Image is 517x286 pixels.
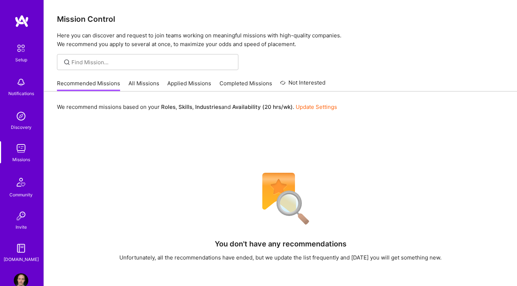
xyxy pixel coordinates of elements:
h3: Mission Control [57,15,504,24]
a: Not Interested [280,78,325,91]
div: Community [9,191,33,199]
p: We recommend missions based on your , , and . [57,103,337,111]
h4: You don't have any recommendations [215,240,346,248]
div: Discovery [11,123,32,131]
img: No Results [250,168,311,230]
a: Update Settings [296,103,337,110]
b: Availability (20 hrs/wk) [232,103,293,110]
a: Applied Missions [167,79,211,91]
b: Industries [195,103,221,110]
a: Recommended Missions [57,79,120,91]
i: icon SearchGrey [63,58,71,66]
img: discovery [14,109,28,123]
img: setup [13,41,29,56]
b: Roles [161,103,176,110]
p: Here you can discover and request to join teams working on meaningful missions with high-quality ... [57,31,504,49]
div: Notifications [8,90,34,97]
a: Completed Missions [219,79,272,91]
div: Unfortunately, all the recommendations have ended, but we update the list frequently and [DATE] y... [119,254,442,261]
img: bell [14,75,28,90]
img: logo [15,15,29,28]
img: teamwork [14,141,28,156]
a: All Missions [128,79,159,91]
div: Missions [12,156,30,163]
b: Skills [179,103,192,110]
div: Invite [16,223,27,231]
input: Find Mission... [71,58,233,66]
img: Invite [14,209,28,223]
img: Community [12,173,30,191]
div: Setup [15,56,27,64]
img: guide book [14,241,28,256]
div: [DOMAIN_NAME] [4,256,39,263]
